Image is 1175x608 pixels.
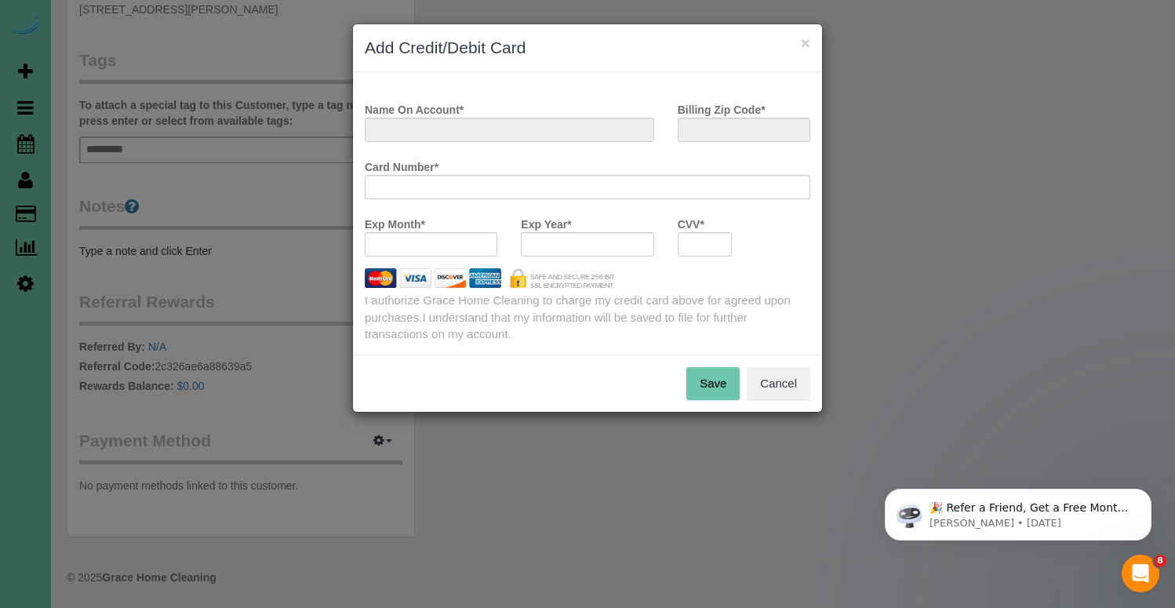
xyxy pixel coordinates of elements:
[365,96,464,118] label: Name On Account
[861,456,1175,566] iframe: Intercom notifications message
[365,311,748,340] span: I understand that my information will be saved to file for further transactions on my account.
[801,35,810,51] button: ×
[686,367,740,400] button: Save
[365,154,438,175] label: Card Number
[1122,555,1159,592] iframe: Intercom live chat
[678,96,766,118] label: Billing Zip Code
[365,36,810,60] h3: Add Credit/Debit Card
[365,211,425,232] label: Exp Month
[353,268,627,288] img: credit cards
[747,367,810,400] button: Cancel
[353,292,822,342] div: I authorize Grace Home Cleaning to charge my credit card above for agreed upon purchases.
[678,211,704,232] label: CVV
[521,211,571,232] label: Exp Year
[1154,555,1166,567] span: 8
